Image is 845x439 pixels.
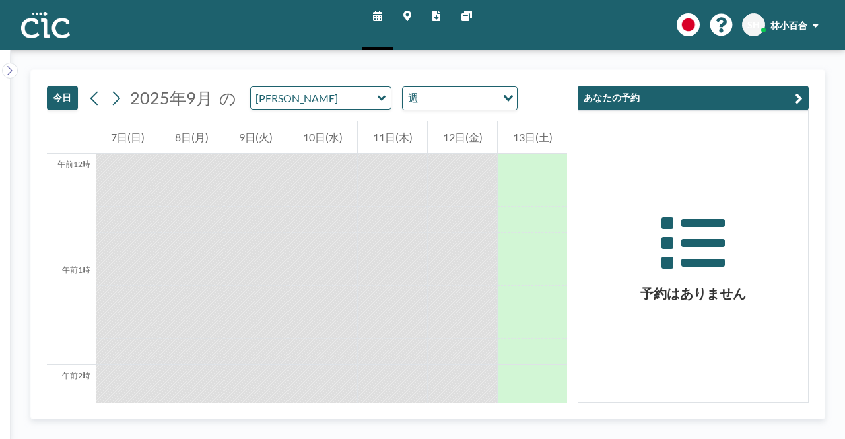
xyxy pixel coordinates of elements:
[53,92,72,103] font: 今日
[111,131,145,143] font: 7日(日)
[422,90,495,107] input: オプションを検索
[303,131,343,143] font: 10日(水)
[175,131,209,143] font: 8日(月)
[21,12,70,38] img: 組織ロゴ
[373,131,413,143] font: 11日(木)
[747,19,760,30] font: SH
[130,88,213,108] font: 2025年9月
[513,131,553,143] font: 13日(土)
[47,86,78,110] button: 今日
[219,88,236,108] font: の
[251,87,378,109] input: ユキ
[62,265,90,275] font: 午前1時
[239,131,273,143] font: 9日(火)
[62,370,90,380] font: 午前2時
[578,86,809,110] button: あなたの予約
[57,159,90,169] font: 午前12時
[584,92,640,103] font: あなたの予約
[403,87,517,110] div: オプションを検索
[770,20,807,31] font: 林小百合
[640,285,746,301] font: 予約はありません
[443,131,483,143] font: 12日(金)
[408,91,419,104] font: 週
